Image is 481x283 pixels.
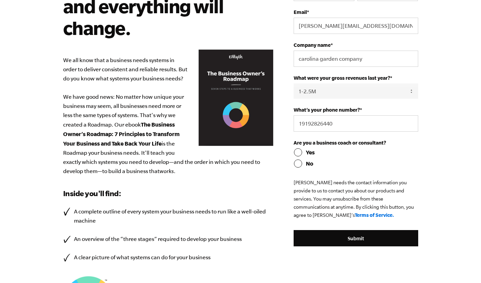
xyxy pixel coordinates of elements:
[63,121,180,147] b: The Business Owner’s Roadmap: 7 Principles to Transform Your Business and Take Back Your Life
[63,56,274,176] p: We all know that a business needs systems in order to deliver consistent and reliable results. Bu...
[63,207,274,225] li: A complete outline of every system your business needs to run like a well-oiled machine
[294,230,418,246] input: Submit
[160,168,174,174] em: works
[294,140,386,146] span: Are you a business coach or consultant?
[199,50,273,146] img: Business Owners Roadmap Cover
[294,178,418,219] p: [PERSON_NAME] needs the contact information you provide to us to contact you about our products a...
[294,107,360,113] span: What’s your phone number?
[63,188,274,199] h3: Inside you'll find:
[294,75,390,81] span: What were your gross revenues last year?
[355,212,394,218] a: Terms of Service.
[63,253,274,262] li: A clear picture of what systems can do for your business
[447,250,481,283] iframe: Chat Widget
[294,42,331,48] span: Company name
[63,234,274,244] li: An overview of the “three stages” required to develop your business
[294,9,307,15] span: Email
